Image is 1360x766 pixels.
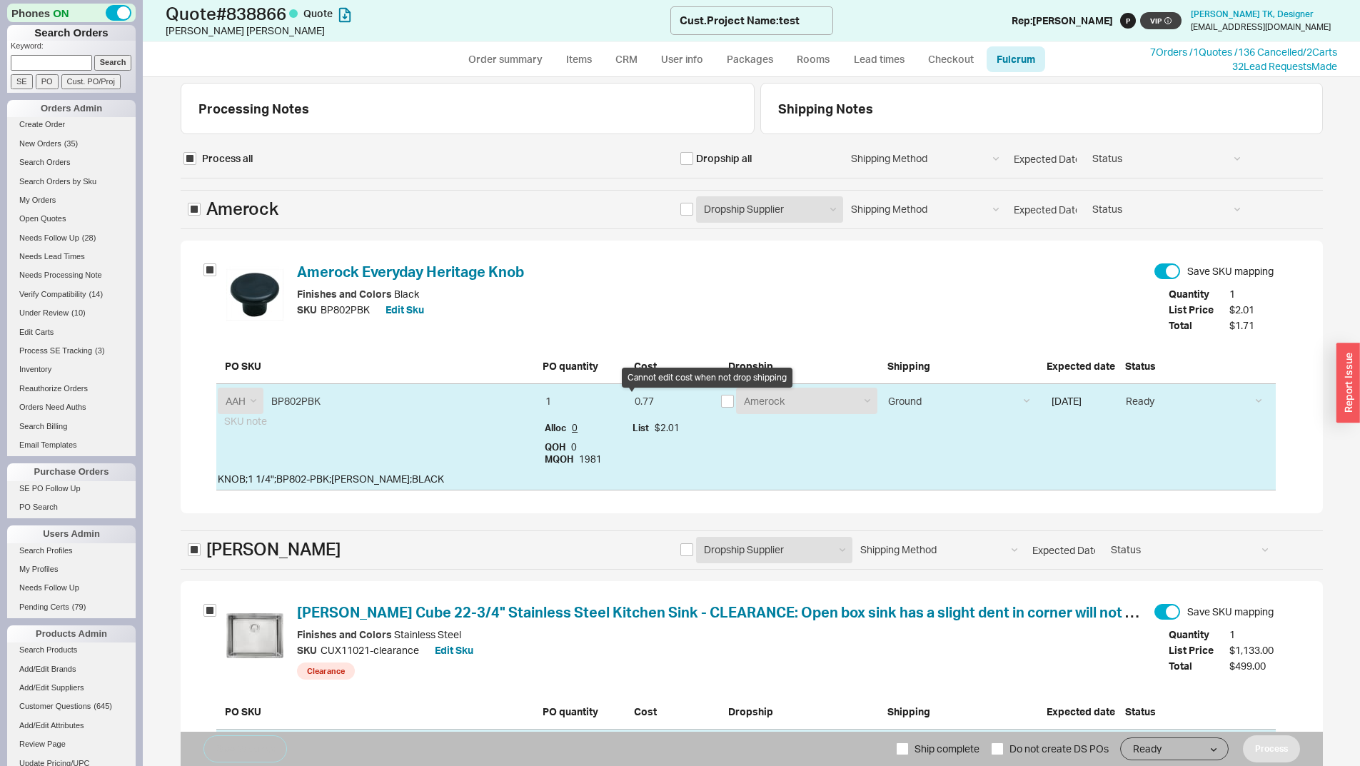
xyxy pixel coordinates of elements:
span: ( 14 ) [89,290,104,298]
span: VIP [1140,12,1182,29]
span: Needs Processing Note [19,271,102,279]
a: My Profiles [7,562,136,577]
div: Dropship all [696,151,752,166]
span: Clearance [297,662,355,680]
a: [PERSON_NAME] TK, Designer [1191,9,1314,19]
div: Cost [625,699,720,719]
div: Processing Notes [198,101,737,116]
span: ( 79 ) [72,603,86,611]
div: Cannot edit cost when not drop shipping [622,368,792,388]
div: PO SKU [216,699,535,719]
a: Needs Follow Up [7,580,136,595]
a: Search Orders by Sku [7,174,136,189]
button: Edit Sku [386,302,424,318]
a: 7Orders /1Quotes /136 Cancelled [1150,46,1303,58]
a: Open Quotes [7,211,136,226]
span: [PERSON_NAME] TK , Designer [1191,9,1314,19]
div: Expected date [1038,699,1117,719]
span: $1.71 [1229,318,1276,333]
span: SKU [297,302,317,318]
b: QOH [545,441,569,453]
div: Users Admin [7,525,136,543]
a: Add/Edit Brands [7,662,136,677]
span: Quote [303,7,333,19]
input: Enter 2 letters [264,388,533,413]
div: Save SKU mapping [1187,264,1274,278]
span: Pending Certs [19,603,69,611]
span: Black [394,288,419,300]
div: PO SKU [216,353,535,373]
button: Save SKU mapping [1154,604,1180,620]
div: Products Admin [7,625,136,642]
a: Customer Questions(645) [7,699,136,714]
a: Checkout [918,46,984,72]
span: $2.01 [1229,302,1276,318]
a: Reauthorize Orders [7,381,136,396]
a: New Orders(35) [7,136,136,151]
span: Verify Compatibility [19,290,86,298]
a: Edit Carts [7,325,136,340]
input: Do not create DS POs [991,742,1004,755]
a: SE PO Follow Up [7,481,136,496]
span: ( 10 ) [71,308,86,317]
b: List [633,422,653,433]
span: SKU note [218,410,273,431]
span: Process SE Tracking [19,346,92,355]
div: Shipping [879,699,1038,719]
span: Needs Follow Up [19,583,79,592]
a: Needs Processing Note [7,268,136,283]
a: Search Billing [7,419,136,434]
span: 0 [572,422,578,433]
div: P [1120,13,1136,29]
span: Stainless Steel [394,628,461,640]
input: Expected Date [1006,146,1084,172]
p: Keyword: [11,41,136,55]
span: Amerock [206,197,278,221]
span: Process all [202,151,253,166]
span: Save Mappings [216,740,275,757]
div: 1981 [545,454,618,465]
div: Expected date [1038,353,1117,373]
span: 1 [1229,627,1276,642]
div: Phones [7,4,136,22]
input: Process all [183,152,196,165]
input: Amerock [188,203,201,216]
input: SE [11,74,33,89]
a: My Orders [7,193,136,208]
a: Needs Lead Times [7,249,136,264]
span: ( 35 ) [64,139,79,148]
button: Save SKU mapping [1154,263,1180,279]
span: Total [1169,658,1226,674]
a: Inventory [7,362,136,377]
div: Status [1117,353,1276,373]
img: product [226,607,283,664]
a: Orders Need Auths [7,400,136,415]
a: Search Products [7,642,136,657]
span: $499.00 [1229,658,1276,674]
a: Search Profiles [7,543,136,558]
a: User info [650,46,714,72]
span: 1 [1229,286,1276,302]
input: Expected Date [1006,196,1084,223]
a: Add/Edit Attributes [7,718,136,733]
div: [PERSON_NAME] [PERSON_NAME] [166,24,670,38]
a: Packages [717,46,784,72]
a: Email Templates [7,438,136,453]
span: Needs Follow Up [19,233,79,242]
a: /2Carts [1303,46,1337,58]
a: PO Search [7,500,136,515]
img: product [226,266,283,323]
span: New Orders [19,139,61,148]
a: Items [556,46,603,72]
div: Status [1117,699,1276,719]
a: 32Lead RequestsMade [1232,60,1337,72]
span: List Price [1169,642,1226,658]
a: 0 [572,423,578,433]
span: Do not create DS POs [1009,732,1109,766]
div: Dropship [720,353,879,373]
div: PO quantity [534,353,625,373]
span: Process [1255,740,1288,757]
a: Rooms [787,46,840,72]
span: Finishes and Colors [297,288,392,300]
span: List Price [1169,302,1226,318]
